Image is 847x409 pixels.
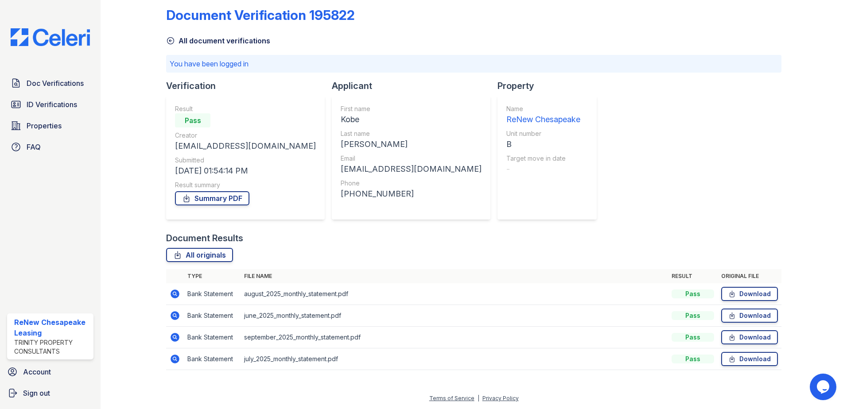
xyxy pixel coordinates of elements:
div: Pass [672,355,714,363]
div: Last name [341,129,482,138]
a: All document verifications [166,35,270,46]
a: ID Verifications [7,96,93,113]
td: Bank Statement [184,305,241,327]
div: Verification [166,80,332,92]
span: Doc Verifications [27,78,84,89]
th: Original file [718,269,781,283]
td: september_2025_monthly_statement.pdf [241,327,668,348]
a: Properties [7,117,93,135]
a: Sign out [4,384,97,402]
div: Pass [175,113,210,127]
div: [EMAIL_ADDRESS][DOMAIN_NAME] [175,140,316,152]
div: Applicant [332,80,497,92]
img: CE_Logo_Blue-a8612792a0a2168367f1c8372b55b34899dd931a85d93a1a3d3e32e68fde9ad4.png [4,28,97,46]
th: File name [241,269,668,283]
div: ReNew Chesapeake [506,113,580,126]
div: Kobe [341,113,482,126]
div: Pass [672,333,714,342]
span: Properties [27,120,62,131]
span: Account [23,367,51,377]
div: [DATE] 01:54:14 PM [175,165,316,177]
div: | [478,395,479,401]
div: Trinity Property Consultants [14,338,90,356]
a: Download [721,287,778,301]
div: [PERSON_NAME] [341,138,482,150]
td: august_2025_monthly_statement.pdf [241,283,668,305]
a: All originals [166,248,233,262]
div: Submitted [175,156,316,165]
div: Email [341,154,482,163]
th: Type [184,269,241,283]
a: Account [4,363,97,381]
div: [EMAIL_ADDRESS][DOMAIN_NAME] [341,163,482,175]
div: - [506,163,580,175]
div: Pass [672,311,714,320]
span: FAQ [27,142,41,152]
div: First name [341,104,482,113]
div: Result [175,104,316,113]
div: Pass [672,289,714,298]
div: B [506,138,580,150]
div: Result summary [175,181,316,189]
div: Creator [175,131,316,140]
span: Sign out [23,388,50,398]
span: ID Verifications [27,99,77,110]
div: Phone [341,179,482,188]
a: Download [721,330,778,344]
a: Summary PDF [175,191,249,205]
div: Unit number [506,129,580,138]
div: Document Verification 195822 [166,7,355,23]
a: Terms of Service [429,395,474,401]
td: june_2025_monthly_statement.pdf [241,305,668,327]
div: Target move in date [506,154,580,163]
td: Bank Statement [184,327,241,348]
td: july_2025_monthly_statement.pdf [241,348,668,370]
div: Name [506,104,580,113]
td: Bank Statement [184,283,241,305]
p: You have been logged in [170,58,778,69]
th: Result [668,269,718,283]
div: Property [497,80,604,92]
div: [PHONE_NUMBER] [341,188,482,200]
a: Download [721,309,778,323]
a: FAQ [7,138,93,156]
td: Bank Statement [184,348,241,370]
a: Doc Verifications [7,74,93,92]
a: Name ReNew Chesapeake [506,104,580,126]
iframe: chat widget [810,374,838,400]
a: Privacy Policy [482,395,519,401]
div: ReNew Chesapeake Leasing [14,317,90,338]
a: Download [721,352,778,366]
div: Document Results [166,232,243,244]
